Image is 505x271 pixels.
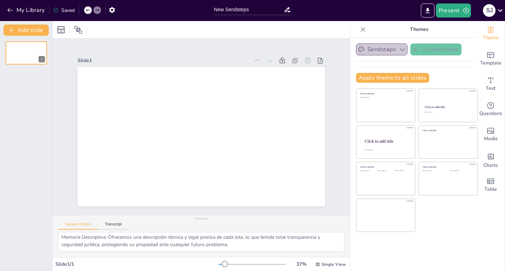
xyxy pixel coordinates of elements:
button: Present [436,4,471,18]
div: Get real-time input from your audience [477,97,505,122]
div: Click to add text [360,170,376,172]
div: Click to add text [377,170,393,172]
div: Add ready made slides [477,46,505,72]
div: Click to add body [365,149,409,151]
textarea: Lotes que Valen Más que un Terreno La inversión más segura y rentable para su futuro. ¿Por qué in... [58,232,344,251]
div: Saved [53,7,75,14]
div: Slide 1 [78,57,249,64]
div: Add charts and graphs [477,147,505,172]
div: 1 [6,41,47,65]
p: Themes [369,21,470,38]
div: 1 [39,56,45,62]
span: Single View [322,262,346,267]
div: Click to add text [395,170,410,172]
div: Click to add title [423,129,473,131]
button: Transcript [98,222,129,230]
span: Position [74,26,82,34]
button: Create theme [410,43,462,55]
div: Click to add title [360,166,410,168]
button: Speaker Notes [58,222,98,230]
span: Template [480,59,501,67]
div: Click to add title [360,93,410,95]
button: My Library [5,5,48,16]
div: S J [483,4,496,17]
div: Click to add title [365,138,410,143]
div: Add images, graphics, shapes or video [477,122,505,147]
span: Text [486,84,496,92]
div: Click to add text [423,170,445,172]
div: Add text boxes [477,72,505,97]
span: Theme [483,34,499,42]
button: Apply theme to all slides [356,73,429,83]
div: Slide 1 / 1 [55,261,218,267]
span: Questions [479,110,502,117]
div: Click to add text [450,170,472,172]
div: 37 % [293,261,310,267]
div: Click to add title [423,166,473,168]
div: Change the overall theme [477,21,505,46]
div: Click to add text [424,112,471,113]
div: Click to add title [425,105,471,109]
button: Export to PowerPoint [421,4,435,18]
span: Charts [483,162,498,169]
button: S J [483,4,496,18]
span: Media [484,135,498,143]
button: Add slide [4,25,49,36]
input: Insert title [214,5,284,15]
div: Click to add text [360,97,410,99]
div: Layout [55,24,67,35]
button: Sendsteps [356,43,408,55]
span: Table [484,185,497,193]
div: Add a table [477,172,505,198]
